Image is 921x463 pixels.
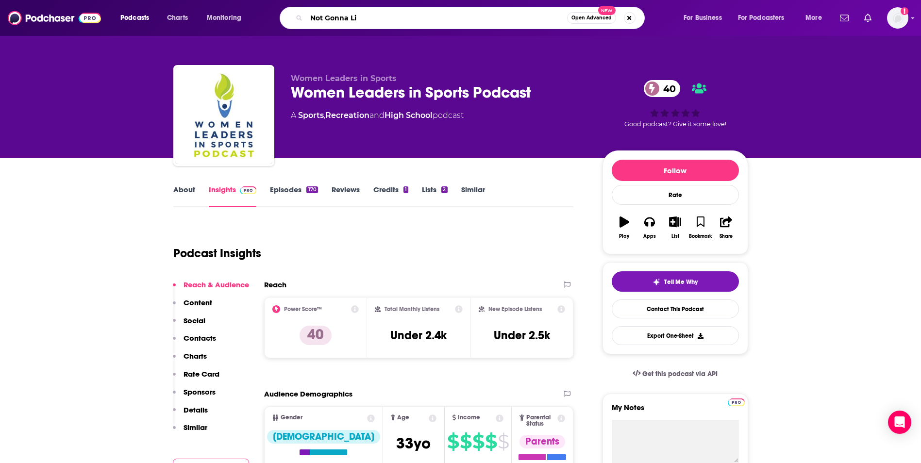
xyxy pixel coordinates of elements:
[619,233,629,239] div: Play
[209,185,257,207] a: InsightsPodchaser Pro
[422,185,447,207] a: Lists2
[390,328,447,343] h3: Under 2.4k
[184,316,205,325] p: Social
[728,398,745,406] img: Podchaser Pro
[887,7,908,29] span: Logged in as amooers
[267,430,380,444] div: [DEMOGRAPHIC_DATA]
[332,185,360,207] a: Reviews
[567,12,616,24] button: Open AdvancedNew
[644,80,681,97] a: 40
[472,434,484,449] span: $
[240,186,257,194] img: Podchaser Pro
[173,387,216,405] button: Sponsors
[612,185,739,205] div: Rate
[494,328,550,343] h3: Under 2.5k
[612,271,739,292] button: tell me why sparkleTell Me Why
[728,397,745,406] a: Pro website
[642,370,718,378] span: Get this podcast via API
[173,351,207,369] button: Charts
[612,210,637,245] button: Play
[441,186,447,193] div: 2
[369,111,385,120] span: and
[184,351,207,361] p: Charts
[373,185,408,207] a: Credits1
[612,299,739,318] a: Contact This Podcast
[612,160,739,181] button: Follow
[184,405,208,414] p: Details
[325,111,369,120] a: Recreation
[498,434,509,449] span: $
[385,306,439,313] h2: Total Monthly Listens
[270,185,318,207] a: Episodes170
[173,298,212,316] button: Content
[173,333,216,351] button: Contacts
[264,280,286,289] h2: Reach
[713,210,738,245] button: Share
[598,6,616,15] span: New
[684,11,722,25] span: For Business
[519,435,565,448] div: Parents
[184,369,219,379] p: Rate Card
[324,111,325,120] span: ,
[173,185,195,207] a: About
[200,10,254,26] button: open menu
[306,10,567,26] input: Search podcasts, credits, & more...
[461,185,485,207] a: Similar
[677,10,734,26] button: open menu
[624,120,726,128] span: Good podcast? Give it some love!
[173,369,219,387] button: Rate Card
[298,111,324,120] a: Sports
[167,11,188,25] span: Charts
[662,210,687,245] button: List
[264,389,352,398] h2: Audience Demographics
[612,403,739,420] label: My Notes
[488,306,542,313] h2: New Episode Listens
[653,80,681,97] span: 40
[603,74,748,134] div: 40Good podcast? Give it some love!
[8,9,101,27] img: Podchaser - Follow, Share and Rate Podcasts
[836,10,853,26] a: Show notifications dropdown
[114,10,162,26] button: open menu
[653,278,660,286] img: tell me why sparkle
[720,233,733,239] div: Share
[300,326,332,345] p: 40
[184,333,216,343] p: Contacts
[664,278,698,286] span: Tell Me Why
[184,423,207,432] p: Similar
[161,10,194,26] a: Charts
[860,10,875,26] a: Show notifications dropdown
[643,233,656,239] div: Apps
[612,326,739,345] button: Export One-Sheet
[281,414,302,421] span: Gender
[403,186,408,193] div: 1
[671,233,679,239] div: List
[689,233,712,239] div: Bookmark
[458,414,480,421] span: Income
[291,74,397,83] span: Women Leaders in Sports
[175,67,272,164] img: Women Leaders in Sports Podcast
[396,434,431,453] span: 33 yo
[526,414,556,427] span: Parental Status
[805,11,822,25] span: More
[799,10,834,26] button: open menu
[887,7,908,29] button: Show profile menu
[571,16,612,20] span: Open Advanced
[460,434,471,449] span: $
[173,316,205,334] button: Social
[289,7,654,29] div: Search podcasts, credits, & more...
[184,387,216,397] p: Sponsors
[385,111,433,120] a: High School
[637,210,662,245] button: Apps
[173,405,208,423] button: Details
[284,306,322,313] h2: Power Score™
[397,414,409,421] span: Age
[888,411,911,434] div: Open Intercom Messenger
[688,210,713,245] button: Bookmark
[184,280,249,289] p: Reach & Audience
[207,11,241,25] span: Monitoring
[485,434,497,449] span: $
[732,10,799,26] button: open menu
[173,246,261,261] h1: Podcast Insights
